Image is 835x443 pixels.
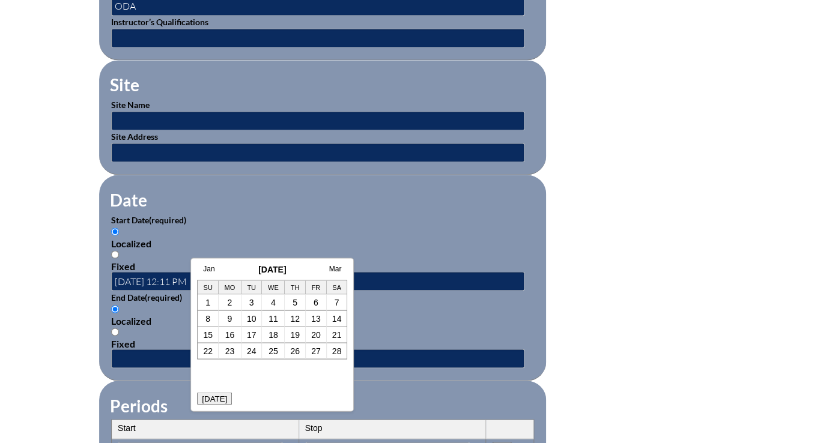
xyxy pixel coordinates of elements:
[314,297,318,307] a: 6
[225,346,235,355] a: 23
[327,280,347,294] th: Sa
[247,346,257,355] a: 24
[290,313,300,323] a: 12
[306,280,327,294] th: Fr
[109,395,169,415] legend: Periods
[111,228,119,235] input: Localized
[197,392,232,405] button: [DATE]
[262,280,285,294] th: We
[205,313,210,323] a: 8
[203,264,214,273] a: Jan
[111,328,119,336] input: Fixed
[111,260,534,271] div: Fixed
[332,313,342,323] a: 14
[109,74,141,95] legend: Site
[269,330,278,339] a: 18
[109,189,148,209] legend: Date
[111,237,534,249] div: Localized
[271,297,276,307] a: 4
[285,280,306,294] th: Th
[111,17,208,27] label: Instructor’s Qualifications
[111,337,534,349] div: Fixed
[111,292,182,302] label: End Date
[332,346,342,355] a: 28
[249,297,254,307] a: 3
[241,280,263,294] th: Tu
[111,214,186,225] label: Start Date
[332,330,342,339] a: 21
[145,292,182,302] span: (required)
[112,420,299,439] th: Start
[293,297,297,307] a: 5
[225,330,235,339] a: 16
[335,297,339,307] a: 7
[311,330,321,339] a: 20
[269,313,278,323] a: 11
[111,250,119,258] input: Fixed
[111,100,150,110] label: Site Name
[299,420,487,439] th: Stop
[111,131,158,142] label: Site Address
[111,315,534,326] div: Localized
[311,346,321,355] a: 27
[290,346,300,355] a: 26
[227,313,232,323] a: 9
[219,280,241,294] th: Mo
[197,264,347,274] h3: [DATE]
[227,297,232,307] a: 2
[203,346,213,355] a: 22
[247,330,257,339] a: 17
[149,214,186,225] span: (required)
[247,313,257,323] a: 10
[311,313,321,323] a: 13
[290,330,300,339] a: 19
[329,264,342,273] a: Mar
[198,280,219,294] th: Su
[203,330,213,339] a: 15
[205,297,210,307] a: 1
[269,346,278,355] a: 25
[111,305,119,313] input: Localized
